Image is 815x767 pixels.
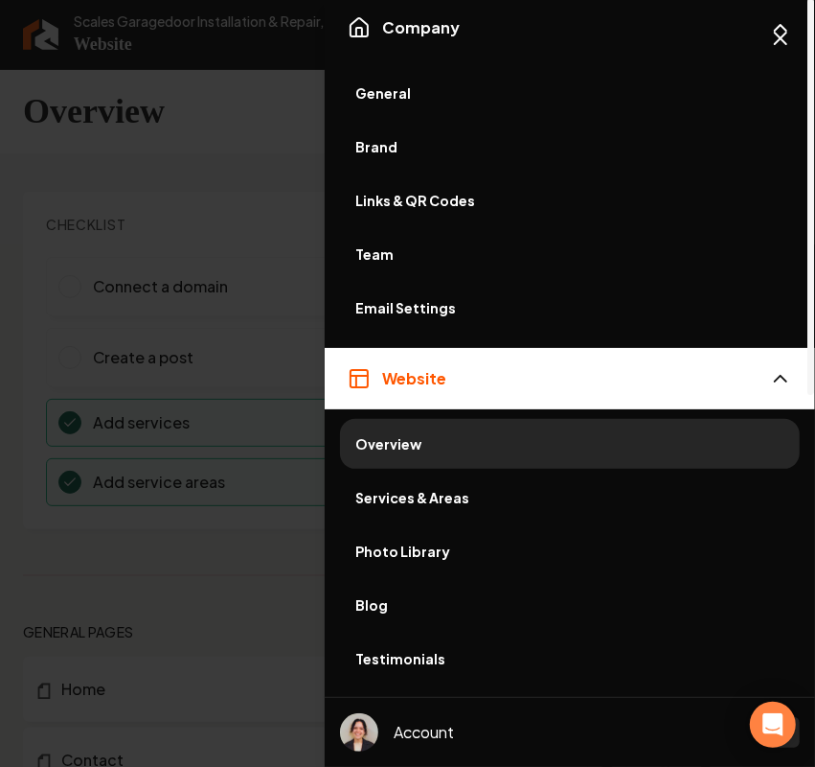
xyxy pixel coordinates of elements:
span: Blog [355,595,784,615]
span: Website [382,367,446,390]
span: Overview [355,434,784,453]
button: Open user button [340,713,378,752]
span: Links & QR Codes [355,191,784,210]
div: Company [325,58,815,340]
span: General [355,83,784,103]
span: Brand [355,137,784,156]
span: Team [355,244,784,264]
span: Account [394,721,454,744]
span: Company [382,16,460,39]
span: Photo Library [355,542,784,561]
span: Email Settings [355,298,784,317]
img: Brisa Leon [340,713,378,752]
button: Website [325,348,815,409]
span: Services & Areas [355,488,784,507]
span: Testimonials [355,649,784,668]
